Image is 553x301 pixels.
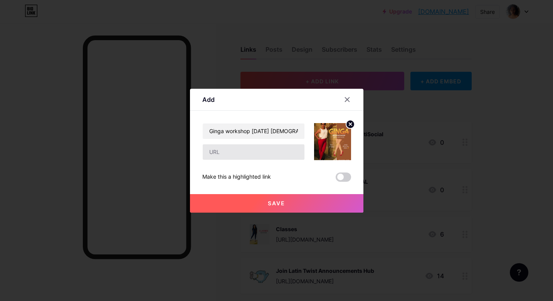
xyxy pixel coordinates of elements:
[202,172,271,182] div: Make this a highlighted link
[190,194,363,213] button: Save
[203,144,304,160] input: URL
[202,95,215,104] div: Add
[203,123,304,139] input: Title
[314,123,351,160] img: link_thumbnail
[268,200,285,206] span: Save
